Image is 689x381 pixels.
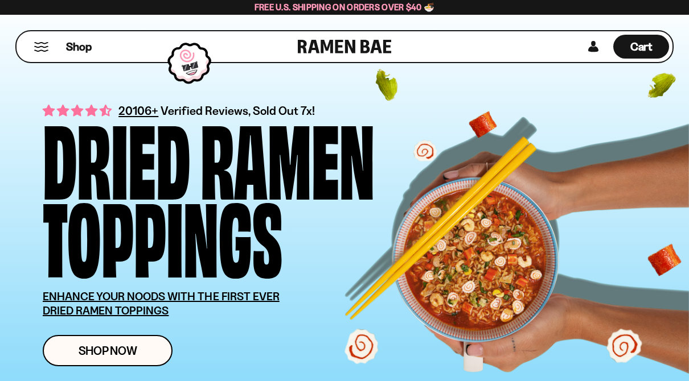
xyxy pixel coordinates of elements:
a: Shop Now [43,335,173,366]
div: Dried [43,117,190,194]
span: Cart [630,40,653,53]
button: Mobile Menu Trigger [34,42,49,52]
div: Ramen [200,117,375,194]
a: Cart [613,31,669,62]
span: Free U.S. Shipping on Orders over $40 🍜 [255,2,435,13]
span: Shop [66,39,92,55]
a: Shop [66,35,92,59]
div: Toppings [43,194,282,272]
span: Shop Now [79,345,137,357]
u: ENHANCE YOUR NOODS WITH THE FIRST EVER DRIED RAMEN TOPPINGS [43,289,280,317]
